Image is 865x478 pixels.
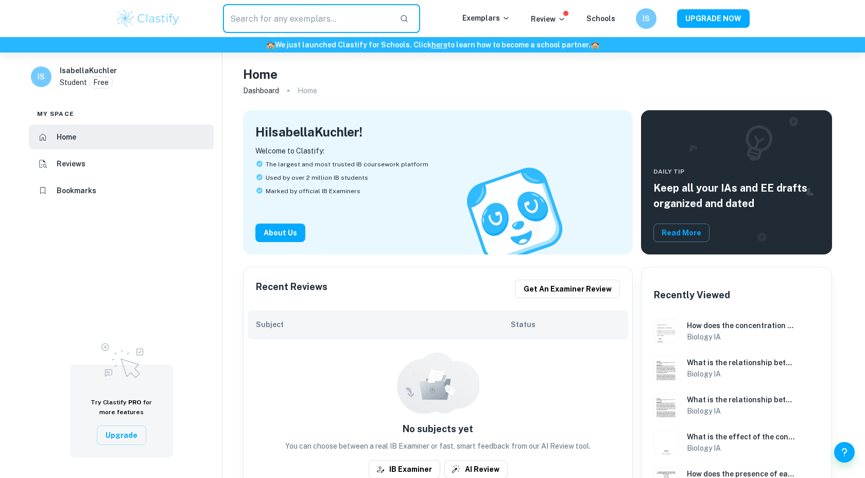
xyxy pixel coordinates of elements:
h6: Subject [256,319,511,330]
img: Biology IA example thumbnail: What is the relationship between surface [654,393,679,418]
h6: Home [57,131,76,143]
h6: Try Clastify for more features [82,398,161,417]
span: My space [37,109,74,118]
h6: Bookmarks [57,185,96,196]
span: 🏫 [591,41,599,49]
span: PRO [128,399,142,406]
a: Dashboard [243,83,279,98]
button: IS [636,8,656,29]
p: Student [60,77,87,88]
h6: Biology IA [687,331,797,343]
h6: Recent Reviews [256,280,327,298]
span: The largest and most trusted IB coursework platform [266,160,428,169]
h6: How does the concentration of 50ml of ethanol solution (15%, 30%, 45%, 60%, 75%) influence the ce... [687,320,797,331]
h6: What is the relationship between surface area of Schefflera leaves and stomatal density? [687,357,797,368]
button: Help and Feedback [834,442,855,463]
p: Free [93,77,109,88]
a: Reviews [29,151,214,176]
h4: Home [243,65,278,83]
h5: Keep all your IAs and EE drafts organized and dated [653,180,820,211]
p: Review [531,13,566,25]
img: Clastify logo [115,8,181,29]
h6: Reviews [57,158,85,169]
h6: IS [36,71,47,82]
span: 🏫 [266,41,275,49]
h4: Hi IsabellaKuchler ! [255,123,362,141]
h6: Biology IA [687,368,797,380]
h6: IsabellaKuchler [60,65,117,76]
a: Biology IA example thumbnail: How does the concentration of 50ml of etHow does the concentration ... [650,315,823,348]
button: About Us [255,224,305,242]
h6: Status [511,319,620,330]
p: Exemplars [462,12,510,24]
input: Search for any exemplars... [223,4,391,33]
span: Daily Tip [653,167,820,176]
p: Welcome to Clastify: [255,145,620,157]
h6: What is the effect of the concentration (0%, 20%, 40%, 60%, 80%, 100%) of [MEDICAL_DATA] (Melaleu... [687,431,797,442]
a: Biology IA example thumbnail: What is the relationship between surfaceWhat is the relationship be... [650,389,823,422]
button: Upgrade [97,425,146,445]
img: Biology IA example thumbnail: How does the concentration of 50ml of et [654,319,679,344]
a: Biology IA example thumbnail: What is the relationship between surfaceWhat is the relationship be... [650,352,823,385]
p: You can choose between a real IB Examiner or fast, smart feedback from our AI Review tool. [248,440,628,452]
h6: What is the relationship between surface area (ranging from 60mm2 to 430mm2) of Schefflera leaves... [687,394,797,405]
h6: Recently Viewed [654,288,730,302]
button: Read More [653,224,710,242]
img: Biology IA example thumbnail: What is the relationship between surface [654,356,679,381]
h6: IS [641,13,652,24]
button: Get an examiner review [515,280,620,298]
h6: We just launched Clastify for Schools. Click to learn how to become a school partner. [2,39,863,50]
img: Biology IA example thumbnail: What is the effect of the concentration [654,430,679,455]
a: Bookmarks [29,178,214,203]
h6: No subjects yet [248,422,628,436]
img: Upgrade to Pro [96,337,147,381]
p: Home [298,85,317,96]
h6: Biology IA [687,405,797,417]
a: Schools [586,14,615,23]
a: Home [29,125,214,149]
span: Marked by official IB Examiners [266,186,360,196]
button: UPGRADE NOW [677,9,750,28]
a: here [431,41,447,49]
span: Used by over 2 million IB students [266,173,368,182]
h6: Biology IA [687,442,797,454]
a: Biology IA example thumbnail: What is the effect of the concentration What is the effect of the c... [650,426,823,459]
